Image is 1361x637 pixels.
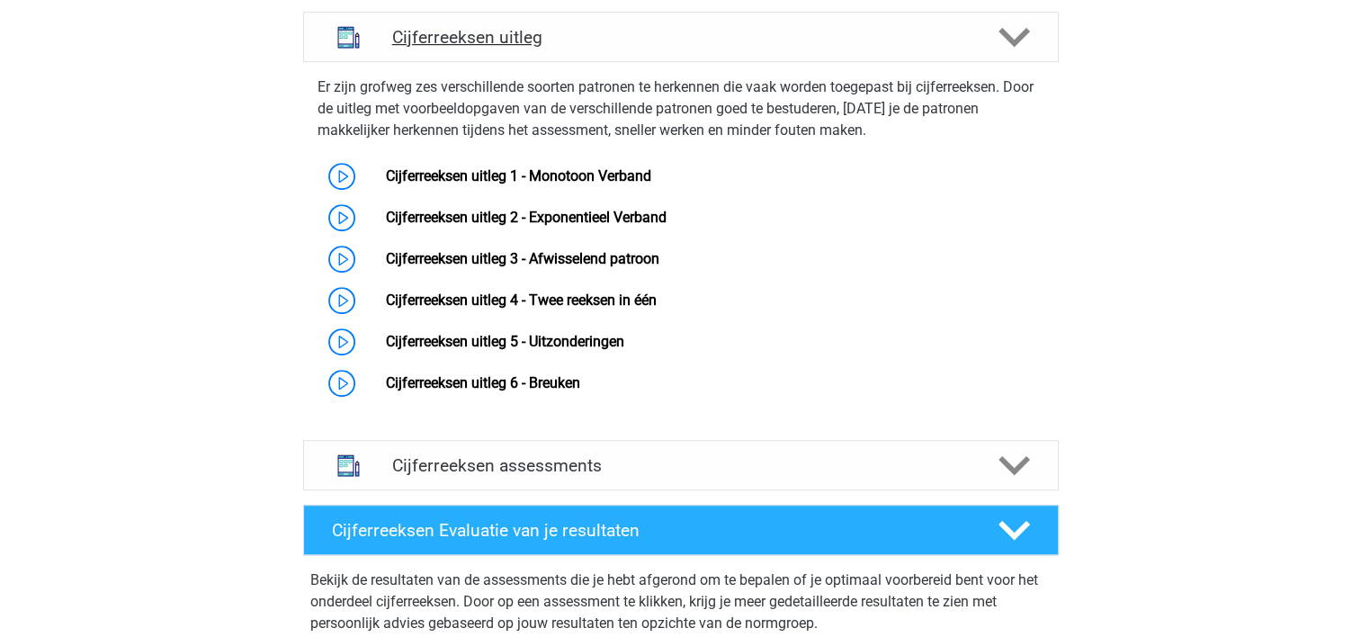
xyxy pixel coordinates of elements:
[392,455,970,476] h4: Cijferreeksen assessments
[386,292,657,309] a: Cijferreeksen uitleg 4 - Twee reeksen in één
[386,374,580,391] a: Cijferreeksen uitleg 6 - Breuken
[386,333,624,350] a: Cijferreeksen uitleg 5 - Uitzonderingen
[318,76,1044,141] p: Er zijn grofweg zes verschillende soorten patronen te herkennen die vaak worden toegepast bij cij...
[296,12,1066,62] a: uitleg Cijferreeksen uitleg
[392,27,970,48] h4: Cijferreeksen uitleg
[296,440,1066,490] a: assessments Cijferreeksen assessments
[326,443,372,489] img: cijferreeksen assessments
[296,505,1066,555] a: Cijferreeksen Evaluatie van je resultaten
[386,250,659,267] a: Cijferreeksen uitleg 3 - Afwisselend patroon
[386,167,651,184] a: Cijferreeksen uitleg 1 - Monotoon Verband
[386,209,667,226] a: Cijferreeksen uitleg 2 - Exponentieel Verband
[310,570,1052,634] p: Bekijk de resultaten van de assessments die je hebt afgerond om te bepalen of je optimaal voorber...
[332,520,970,541] h4: Cijferreeksen Evaluatie van je resultaten
[326,14,372,60] img: cijferreeksen uitleg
